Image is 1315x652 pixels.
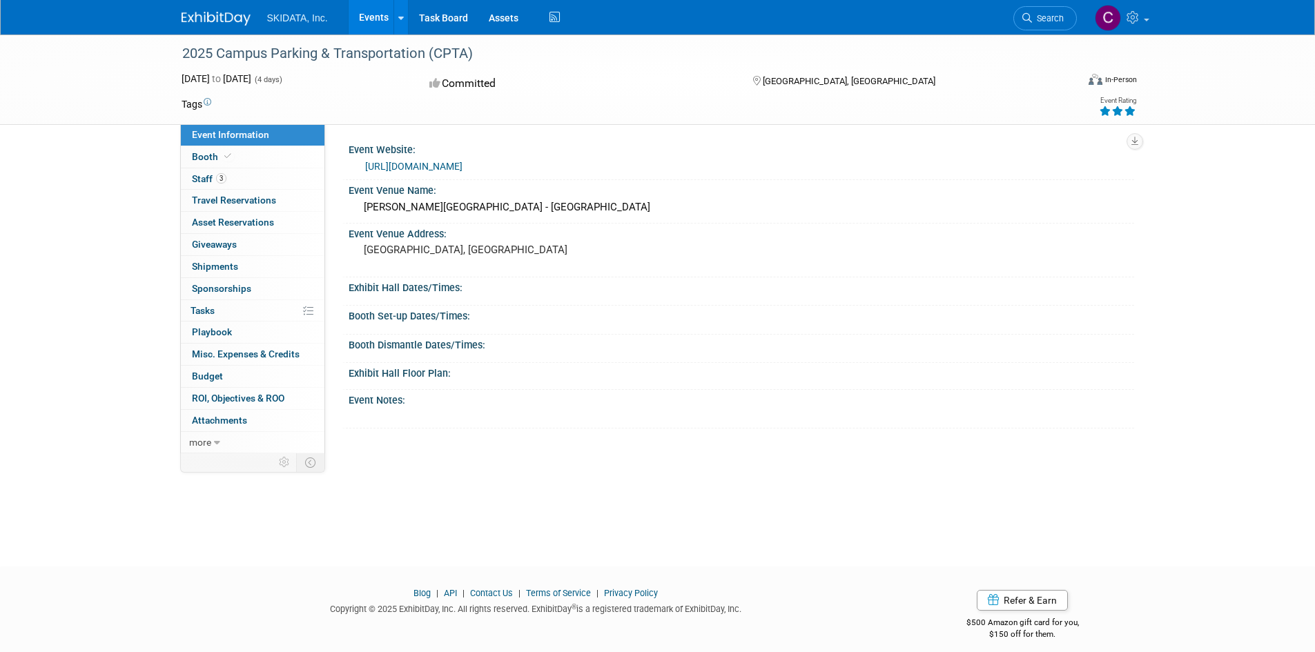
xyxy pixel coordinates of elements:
span: Sponsorships [192,283,251,294]
div: $500 Amazon gift card for you, [911,608,1134,640]
a: Event Information [181,124,324,146]
span: more [189,437,211,448]
a: Asset Reservations [181,212,324,233]
sup: ® [572,603,576,611]
div: In-Person [1104,75,1137,85]
i: Booth reservation complete [224,152,231,160]
div: Event Venue Address: [349,224,1134,241]
a: Terms of Service [526,588,591,598]
span: Booth [192,151,234,162]
a: Sponsorships [181,278,324,299]
a: Shipments [181,256,324,277]
span: Shipments [192,261,238,272]
div: $150 off for them. [911,629,1134,640]
span: Attachments [192,415,247,426]
img: ExhibitDay [182,12,251,26]
img: Carly Jansen [1095,5,1121,31]
a: Contact Us [470,588,513,598]
span: ROI, Objectives & ROO [192,393,284,404]
div: 2025 Campus Parking & Transportation (CPTA) [177,41,1056,66]
a: ROI, Objectives & ROO [181,388,324,409]
span: [DATE] [DATE] [182,73,251,84]
div: Event Notes: [349,390,1134,407]
span: | [433,588,442,598]
span: Giveaways [192,239,237,250]
a: Misc. Expenses & Credits [181,344,324,365]
a: Tasks [181,300,324,322]
span: | [593,588,602,598]
a: Refer & Earn [977,590,1068,611]
span: (4 days) [253,75,282,84]
a: Blog [413,588,431,598]
span: Travel Reservations [192,195,276,206]
span: to [210,73,223,84]
span: SKIDATA, Inc. [267,12,328,23]
span: Playbook [192,326,232,337]
a: [URL][DOMAIN_NAME] [365,161,462,172]
div: [PERSON_NAME][GEOGRAPHIC_DATA] - [GEOGRAPHIC_DATA] [359,197,1124,218]
span: Staff [192,173,226,184]
a: Attachments [181,410,324,431]
a: API [444,588,457,598]
div: Event Venue Name: [349,180,1134,197]
div: Committed [425,72,730,96]
span: Tasks [191,305,215,316]
span: Search [1032,13,1064,23]
td: Toggle Event Tabs [296,453,324,471]
a: Booth [181,146,324,168]
a: Search [1013,6,1077,30]
div: Event Website: [349,139,1134,157]
div: Booth Set-up Dates/Times: [349,306,1134,323]
a: Travel Reservations [181,190,324,211]
span: | [515,588,524,598]
div: Event Format [995,72,1138,92]
div: Booth Dismantle Dates/Times: [349,335,1134,352]
span: 3 [216,173,226,184]
span: Budget [192,371,223,382]
span: Asset Reservations [192,217,274,228]
pre: [GEOGRAPHIC_DATA], [GEOGRAPHIC_DATA] [364,244,661,256]
span: [GEOGRAPHIC_DATA], [GEOGRAPHIC_DATA] [763,76,935,86]
a: Giveaways [181,234,324,255]
a: Privacy Policy [604,588,658,598]
a: Budget [181,366,324,387]
span: | [459,588,468,598]
a: Staff3 [181,168,324,190]
div: Exhibit Hall Dates/Times: [349,277,1134,295]
div: Copyright © 2025 ExhibitDay, Inc. All rights reserved. ExhibitDay is a registered trademark of Ex... [182,600,891,615]
a: more [181,432,324,453]
span: Event Information [192,129,269,140]
a: Playbook [181,322,324,343]
div: Exhibit Hall Floor Plan: [349,363,1134,380]
img: Format-Inperson.png [1089,74,1102,85]
td: Personalize Event Tab Strip [273,453,297,471]
td: Tags [182,97,211,111]
span: Misc. Expenses & Credits [192,348,300,359]
div: Event Rating [1099,97,1136,104]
